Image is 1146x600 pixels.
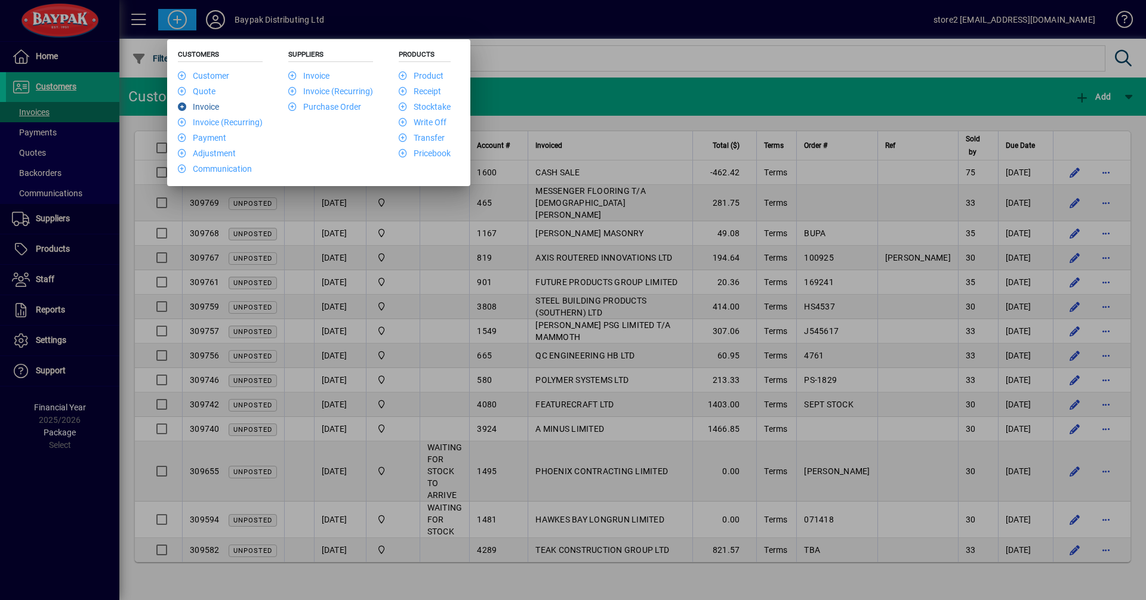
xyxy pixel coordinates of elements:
[399,117,446,127] a: Write Off
[178,164,252,174] a: Communication
[288,50,373,62] h5: Suppliers
[399,86,441,96] a: Receipt
[178,133,226,143] a: Payment
[399,133,445,143] a: Transfer
[288,71,329,81] a: Invoice
[178,86,215,96] a: Quote
[399,102,451,112] a: Stocktake
[178,71,229,81] a: Customer
[178,50,263,62] h5: Customers
[288,86,373,96] a: Invoice (Recurring)
[399,50,451,62] h5: Products
[399,149,451,158] a: Pricebook
[178,117,263,127] a: Invoice (Recurring)
[288,102,361,112] a: Purchase Order
[399,71,443,81] a: Product
[178,149,236,158] a: Adjustment
[178,102,219,112] a: Invoice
